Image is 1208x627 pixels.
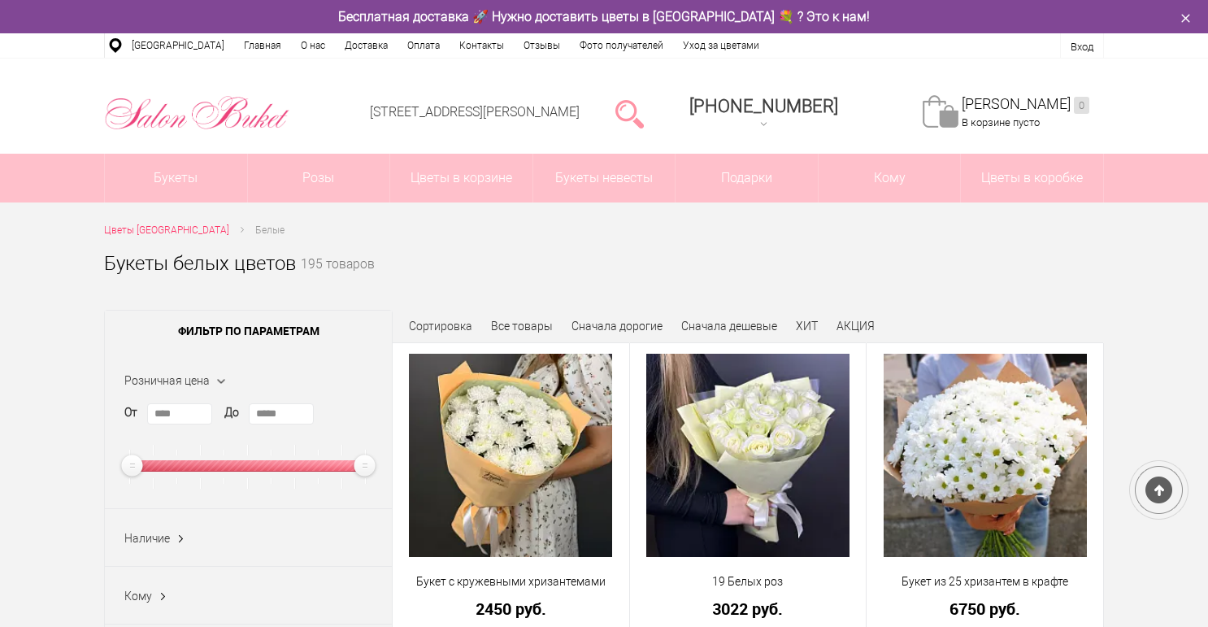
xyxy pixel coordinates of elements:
img: 19 Белых роз [646,354,850,557]
a: Оплата [398,33,450,58]
a: Букет из 25 хризантем в крафте [877,573,1093,590]
a: О нас [291,33,335,58]
div: Бесплатная доставка 🚀 Нужно доставить цветы в [GEOGRAPHIC_DATA] 💐 ? Это к нам! [92,8,1116,25]
a: [GEOGRAPHIC_DATA] [122,33,234,58]
span: Розничная цена [124,374,210,387]
a: Фото получателей [570,33,673,58]
a: Отзывы [514,33,570,58]
a: Подарки [676,154,818,202]
a: Сначала дорогие [571,320,663,333]
a: 2450 руб. [403,600,619,617]
a: Букет с кружевными хризантемами [403,573,619,590]
img: Букет из 25 хризантем в крафте [884,354,1087,557]
a: 3022 руб. [641,600,856,617]
a: АКЦИЯ [836,320,875,333]
a: 6750 руб. [877,600,1093,617]
a: Букеты [105,154,247,202]
label: От [124,404,137,421]
span: Цветы [GEOGRAPHIC_DATA] [104,224,229,236]
a: [STREET_ADDRESS][PERSON_NAME] [370,104,580,120]
a: Цветы [GEOGRAPHIC_DATA] [104,222,229,239]
a: [PERSON_NAME] [962,95,1089,114]
a: Доставка [335,33,398,58]
a: Уход за цветами [673,33,769,58]
a: ХИТ [796,320,818,333]
span: Наличие [124,532,170,545]
a: Вход [1071,41,1093,53]
span: Кому [819,154,961,202]
span: В корзине пусто [962,116,1040,128]
a: Цветы в коробке [961,154,1103,202]
a: Контакты [450,33,514,58]
span: Фильтр по параметрам [105,311,392,351]
img: Цветы Нижний Новгород [104,92,290,134]
img: Букет с кружевными хризантемами [409,354,612,557]
a: Все товары [491,320,553,333]
span: Белые [255,224,285,236]
small: 195 товаров [301,259,375,298]
a: Цветы в корзине [390,154,532,202]
a: [PHONE_NUMBER] [680,90,848,137]
label: До [224,404,239,421]
ins: 0 [1074,97,1089,114]
a: Главная [234,33,291,58]
a: Букеты невесты [533,154,676,202]
a: Сначала дешевые [681,320,777,333]
a: Розы [248,154,390,202]
span: Кому [124,590,152,603]
span: Сортировка [409,320,472,333]
span: [PHONE_NUMBER] [689,96,838,116]
a: 19 Белых роз [641,573,856,590]
h1: Букеты белых цветов [104,249,296,278]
